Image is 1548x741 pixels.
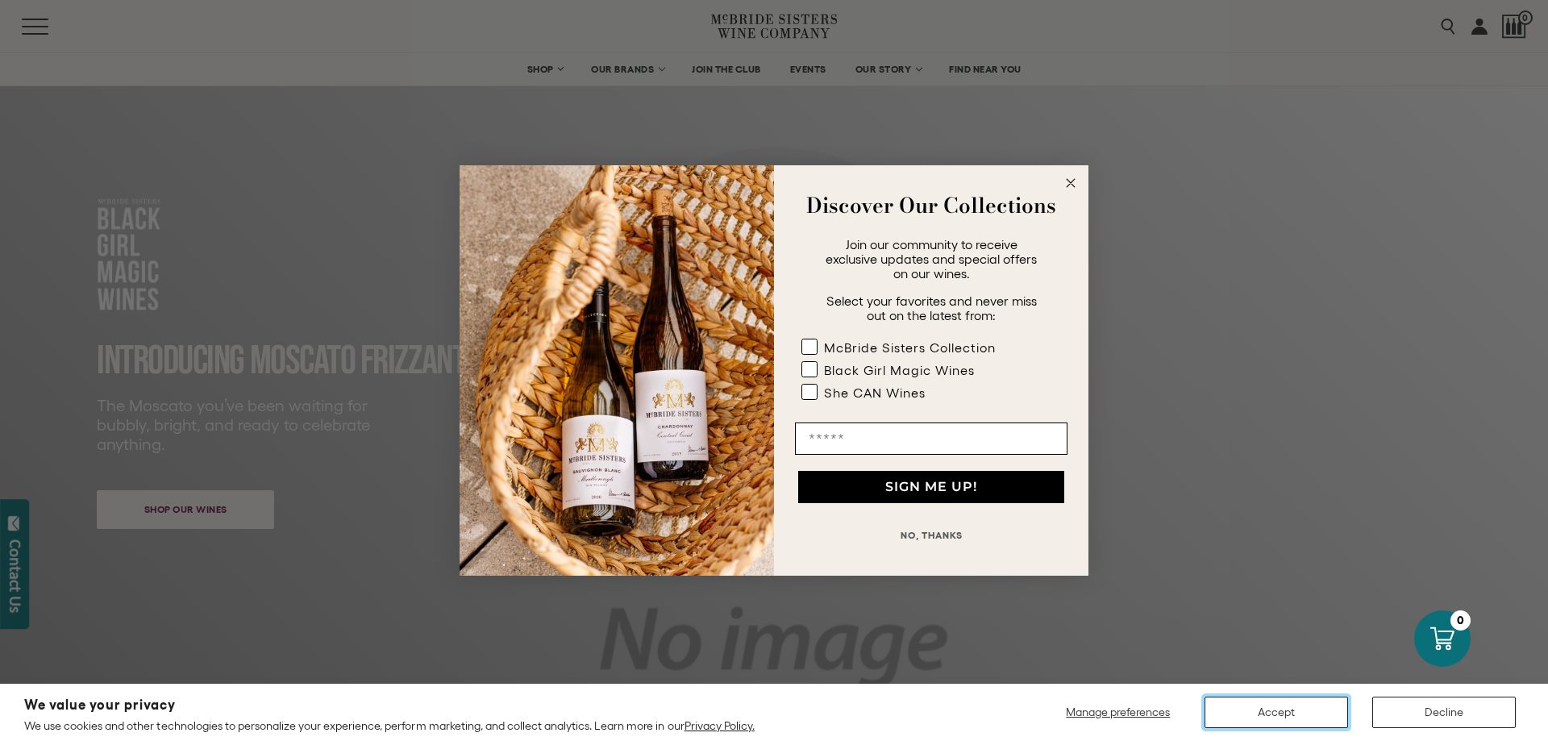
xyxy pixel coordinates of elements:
[24,718,755,733] p: We use cookies and other technologies to personalize your experience, perform marketing, and coll...
[826,237,1037,281] span: Join our community to receive exclusive updates and special offers on our wines.
[806,189,1056,221] strong: Discover Our Collections
[1056,697,1180,728] button: Manage preferences
[795,423,1067,455] input: Email
[24,698,755,712] h2: We value your privacy
[795,519,1067,552] button: NO, THANKS
[1205,697,1348,728] button: Accept
[1066,706,1170,718] span: Manage preferences
[460,165,774,576] img: 42653730-7e35-4af7-a99d-12bf478283cf.jpeg
[1450,610,1471,631] div: 0
[798,471,1064,503] button: SIGN ME UP!
[824,363,975,377] div: Black Girl Magic Wines
[824,385,926,400] div: She CAN Wines
[1061,173,1080,193] button: Close dialog
[1372,697,1516,728] button: Decline
[826,293,1037,323] span: Select your favorites and never miss out on the latest from:
[824,340,996,355] div: McBride Sisters Collection
[685,719,755,732] a: Privacy Policy.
